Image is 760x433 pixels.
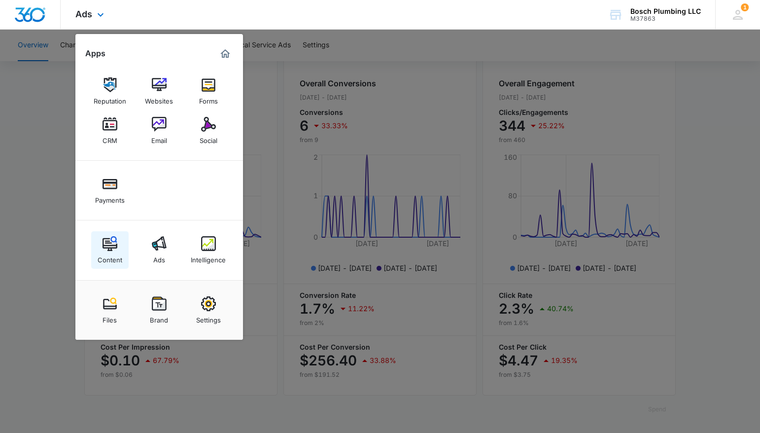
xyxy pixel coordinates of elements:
[630,7,701,15] div: account name
[741,3,749,11] span: 1
[85,49,105,58] h2: Apps
[91,72,129,110] a: Reputation
[200,132,217,144] div: Social
[191,251,226,264] div: Intelligence
[190,231,227,269] a: Intelligence
[151,132,167,144] div: Email
[145,92,173,105] div: Websites
[153,251,165,264] div: Ads
[140,72,178,110] a: Websites
[140,231,178,269] a: Ads
[140,291,178,329] a: Brand
[75,9,92,19] span: Ads
[91,172,129,209] a: Payments
[630,15,701,22] div: account id
[91,231,129,269] a: Content
[190,291,227,329] a: Settings
[190,112,227,149] a: Social
[91,112,129,149] a: CRM
[741,3,749,11] div: notifications count
[95,191,125,204] div: Payments
[217,46,233,62] a: Marketing 360® Dashboard
[94,92,126,105] div: Reputation
[103,132,117,144] div: CRM
[150,311,168,324] div: Brand
[91,291,129,329] a: Files
[140,112,178,149] a: Email
[190,72,227,110] a: Forms
[199,92,218,105] div: Forms
[196,311,221,324] div: Settings
[98,251,122,264] div: Content
[103,311,117,324] div: Files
